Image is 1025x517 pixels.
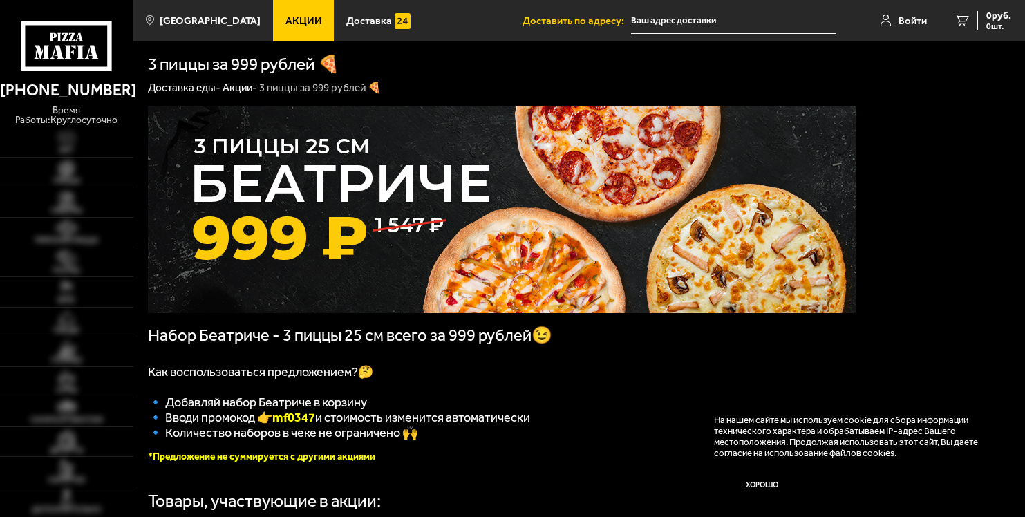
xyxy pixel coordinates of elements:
h1: 3 пиццы за 999 рублей 🍕 [148,56,339,73]
span: Войти [899,16,927,26]
span: 🔹 Количество наборов в чеке не ограничено 🙌 [148,425,417,440]
a: Акции- [223,82,257,94]
span: 🔹 Добавляй набор Беатриче в корзину [148,395,367,410]
span: Доставить по адресу: [523,16,631,26]
span: Как воспользоваться предложением?🤔 [148,364,373,379]
span: Акции [285,16,322,26]
font: *Предложение не суммируется с другими акциями [148,451,375,462]
span: [GEOGRAPHIC_DATA] [160,16,261,26]
span: Доставка [346,16,392,26]
div: Товары, участвующие в акции: [148,493,381,510]
a: Доставка еды- [148,82,220,94]
div: 3 пиццы за 999 рублей 🍕 [259,81,381,95]
span: 0 руб. [986,11,1011,21]
span: 0 шт. [986,22,1011,30]
input: Ваш адрес доставки [631,8,836,34]
button: Хорошо [714,469,810,501]
b: mf0347 [272,410,315,425]
img: 1024x1024 [148,106,856,313]
span: 🔹 Вводи промокод 👉 и стоимость изменится автоматически [148,410,530,425]
span: Набор Беатриче - 3 пиццы 25 см всего за 999 рублей😉 [148,326,552,345]
img: 15daf4d41897b9f0e9f617042186c801.svg [395,13,411,29]
p: На нашем сайте мы используем cookie для сбора информации технического характера и обрабатываем IP... [714,415,992,459]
